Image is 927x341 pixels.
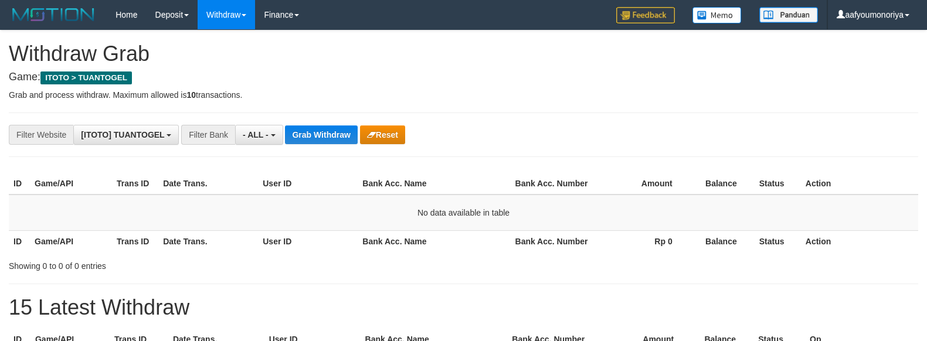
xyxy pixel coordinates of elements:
button: [ITOTO] TUANTOGEL [73,125,179,145]
button: Grab Withdraw [285,125,357,144]
th: Rp 0 [593,230,690,252]
th: Date Trans. [158,173,258,195]
th: User ID [258,173,358,195]
th: Date Trans. [158,230,258,252]
th: Bank Acc. Name [358,173,510,195]
h1: Withdraw Grab [9,42,918,66]
span: ITOTO > TUANTOGEL [40,71,132,84]
th: Trans ID [112,230,158,252]
th: Bank Acc. Number [511,173,593,195]
img: Button%20Memo.svg [692,7,742,23]
th: User ID [258,230,358,252]
th: Game/API [30,173,112,195]
th: Trans ID [112,173,158,195]
th: Status [755,230,801,252]
button: Reset [360,125,405,144]
h4: Game: [9,71,918,83]
div: Showing 0 to 0 of 0 entries [9,255,378,272]
img: panduan.png [759,7,818,23]
td: No data available in table [9,195,918,231]
img: MOTION_logo.png [9,6,98,23]
strong: 10 [186,90,196,100]
span: [ITOTO] TUANTOGEL [81,130,164,139]
th: Status [755,173,801,195]
img: Feedback.jpg [616,7,675,23]
th: Action [801,173,918,195]
th: Bank Acc. Number [511,230,593,252]
th: ID [9,230,30,252]
button: - ALL - [235,125,283,145]
div: Filter Bank [181,125,235,145]
h1: 15 Latest Withdraw [9,296,918,319]
th: Action [801,230,918,252]
th: Balance [690,173,755,195]
th: Amount [593,173,690,195]
p: Grab and process withdraw. Maximum allowed is transactions. [9,89,918,101]
th: ID [9,173,30,195]
th: Balance [690,230,755,252]
div: Filter Website [9,125,73,145]
span: - ALL - [243,130,269,139]
th: Game/API [30,230,112,252]
th: Bank Acc. Name [358,230,510,252]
